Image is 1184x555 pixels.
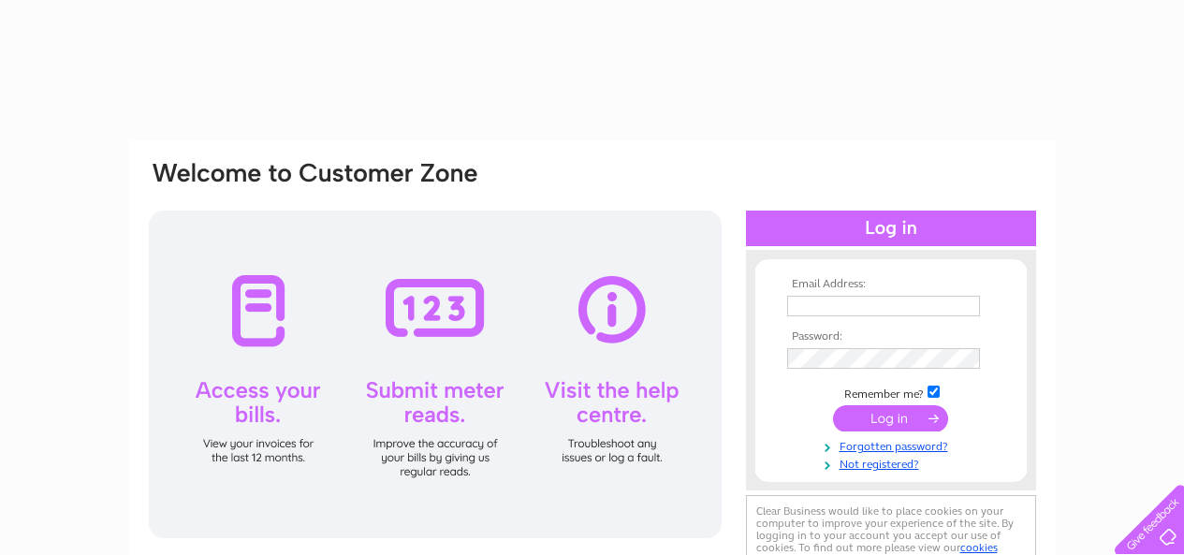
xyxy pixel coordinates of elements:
[833,405,948,431] input: Submit
[782,330,1000,343] th: Password:
[782,383,1000,402] td: Remember me?
[782,278,1000,291] th: Email Address:
[787,454,1000,472] a: Not registered?
[787,436,1000,454] a: Forgotten password?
